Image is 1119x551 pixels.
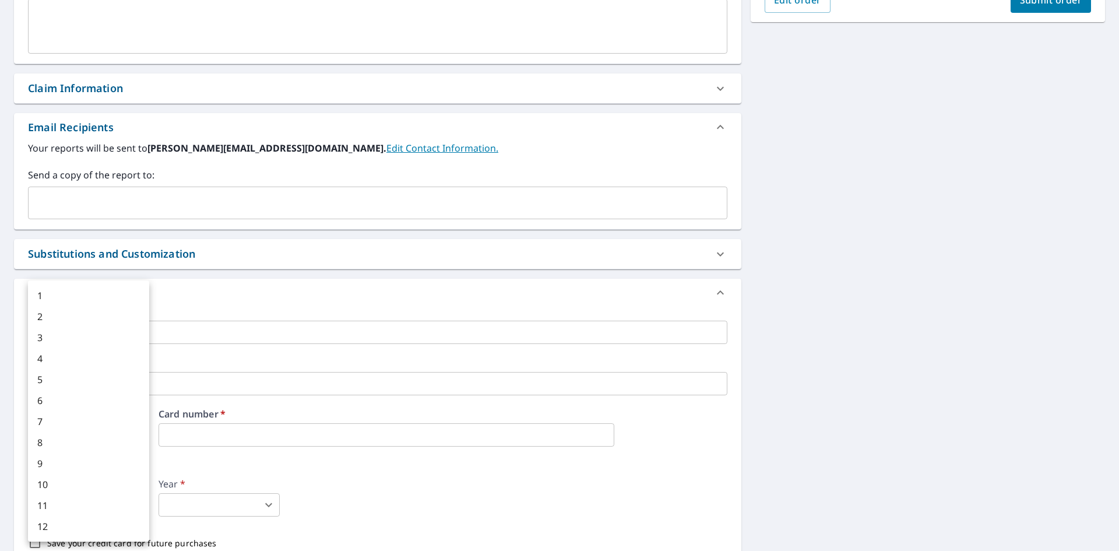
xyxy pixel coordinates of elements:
li: 7 [28,411,149,432]
li: 1 [28,285,149,306]
li: 6 [28,390,149,411]
li: 10 [28,474,149,495]
li: 4 [28,348,149,369]
li: 11 [28,495,149,516]
li: 9 [28,453,149,474]
li: 3 [28,327,149,348]
li: 12 [28,516,149,537]
li: 8 [28,432,149,453]
li: 2 [28,306,149,327]
li: 5 [28,369,149,390]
